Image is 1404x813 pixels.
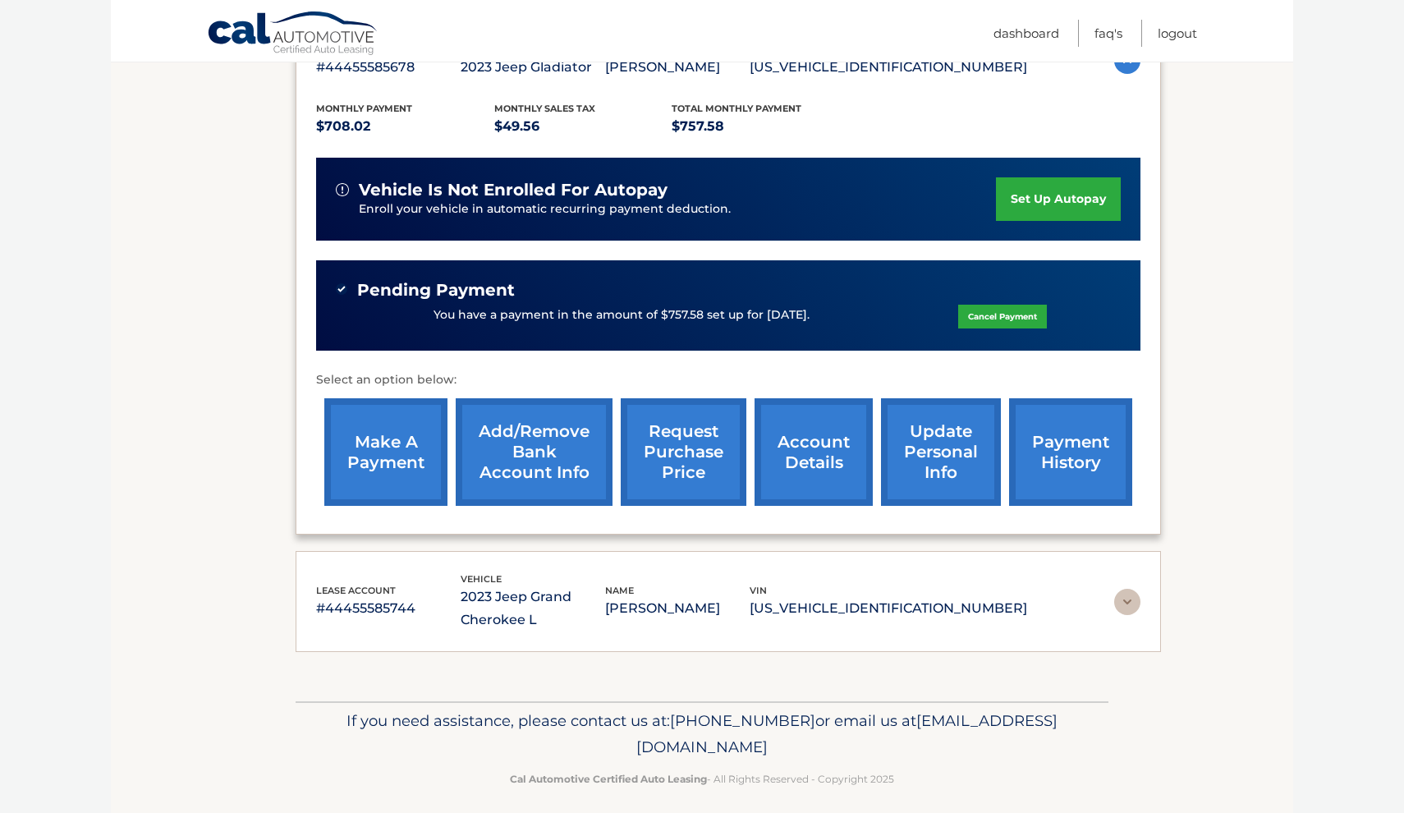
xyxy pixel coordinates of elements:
a: Add/Remove bank account info [456,398,613,506]
p: #44455585744 [316,597,461,620]
p: $49.56 [494,115,672,138]
p: - All Rights Reserved - Copyright 2025 [306,770,1098,788]
span: lease account [316,585,396,596]
a: request purchase price [621,398,746,506]
p: [US_VEHICLE_IDENTIFICATION_NUMBER] [750,56,1027,79]
p: [US_VEHICLE_IDENTIFICATION_NUMBER] [750,597,1027,620]
a: Logout [1158,20,1197,47]
span: vehicle is not enrolled for autopay [359,180,668,200]
span: [PHONE_NUMBER] [670,711,815,730]
img: alert-white.svg [336,183,349,196]
img: check-green.svg [336,283,347,295]
p: You have a payment in the amount of $757.58 set up for [DATE]. [434,306,810,324]
p: [PERSON_NAME] [605,56,750,79]
span: Monthly Payment [316,103,412,114]
p: 2023 Jeep Gladiator [461,56,605,79]
p: If you need assistance, please contact us at: or email us at [306,708,1098,760]
p: Enroll your vehicle in automatic recurring payment deduction. [359,200,996,218]
a: account details [755,398,873,506]
a: FAQ's [1094,20,1122,47]
p: #44455585678 [316,56,461,79]
span: Monthly sales Tax [494,103,595,114]
img: accordion-rest.svg [1114,589,1140,615]
a: Dashboard [993,20,1059,47]
span: Total Monthly Payment [672,103,801,114]
a: make a payment [324,398,447,506]
span: Pending Payment [357,280,515,301]
a: Cancel Payment [958,305,1047,328]
p: 2023 Jeep Grand Cherokee L [461,586,605,632]
a: payment history [1009,398,1132,506]
p: $757.58 [672,115,850,138]
span: name [605,585,634,596]
p: [PERSON_NAME] [605,597,750,620]
p: $708.02 [316,115,494,138]
p: Select an option below: [316,370,1140,390]
span: vehicle [461,573,502,585]
a: set up autopay [996,177,1121,221]
a: update personal info [881,398,1001,506]
span: vin [750,585,767,596]
a: Cal Automotive [207,11,379,58]
strong: Cal Automotive Certified Auto Leasing [510,773,707,785]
